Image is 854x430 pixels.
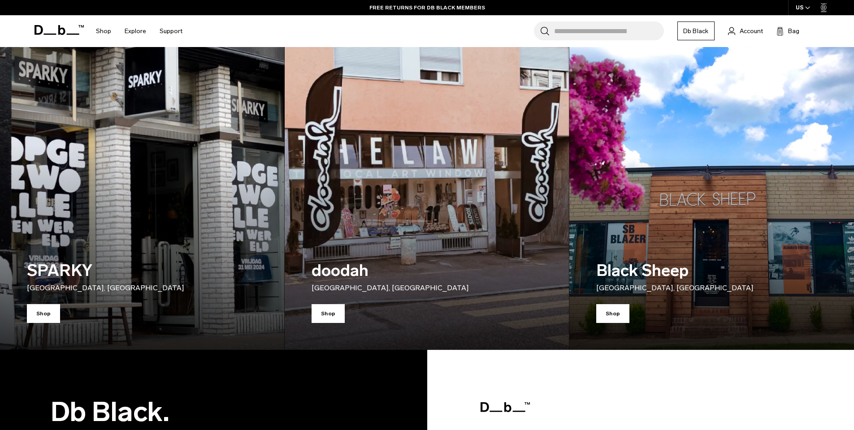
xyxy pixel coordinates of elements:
[96,15,111,47] a: Shop
[776,26,799,36] button: Bag
[312,258,473,293] h3: doodah
[312,283,473,293] p: [GEOGRAPHIC_DATA], [GEOGRAPHIC_DATA]
[369,4,485,12] a: FREE RETURNS FOR DB BLACK MEMBERS
[27,258,188,293] h3: SPARKY
[160,15,182,47] a: Support
[677,21,715,40] a: Db Black
[728,26,763,36] a: Account
[596,258,758,293] h3: Black Sheep
[27,283,188,293] p: [GEOGRAPHIC_DATA], [GEOGRAPHIC_DATA]
[596,304,629,323] span: Shop
[788,26,799,36] span: Bag
[740,26,763,36] span: Account
[89,15,189,47] nav: Main Navigation
[125,15,146,47] a: Explore
[312,304,345,323] span: Shop
[27,304,60,323] span: Shop
[596,283,758,293] p: [GEOGRAPHIC_DATA], [GEOGRAPHIC_DATA]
